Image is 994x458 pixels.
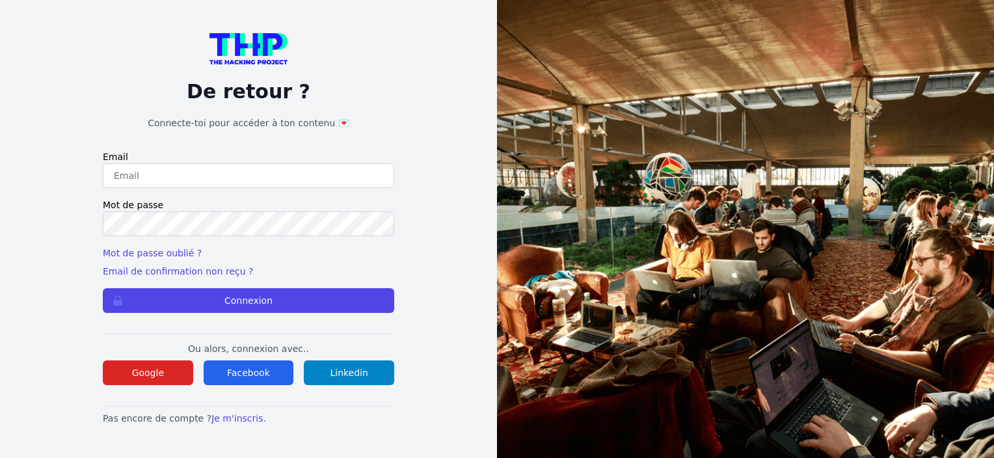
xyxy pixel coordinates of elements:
[103,163,394,188] input: Email
[304,360,394,385] button: Linkedin
[103,198,394,211] label: Mot de passe
[103,80,394,103] p: De retour ?
[103,248,202,258] a: Mot de passe oublié ?
[103,288,394,313] button: Connexion
[211,413,266,424] a: Je m'inscris.
[204,360,294,385] button: Facebook
[103,412,394,425] p: Pas encore de compte ?
[103,342,394,355] p: Ou alors, connexion avec..
[103,116,394,129] h1: Connecte-toi pour accéder à ton contenu 💌
[103,150,394,163] label: Email
[103,360,193,385] button: Google
[209,33,288,64] img: logo
[103,266,253,276] a: Email de confirmation non reçu ?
